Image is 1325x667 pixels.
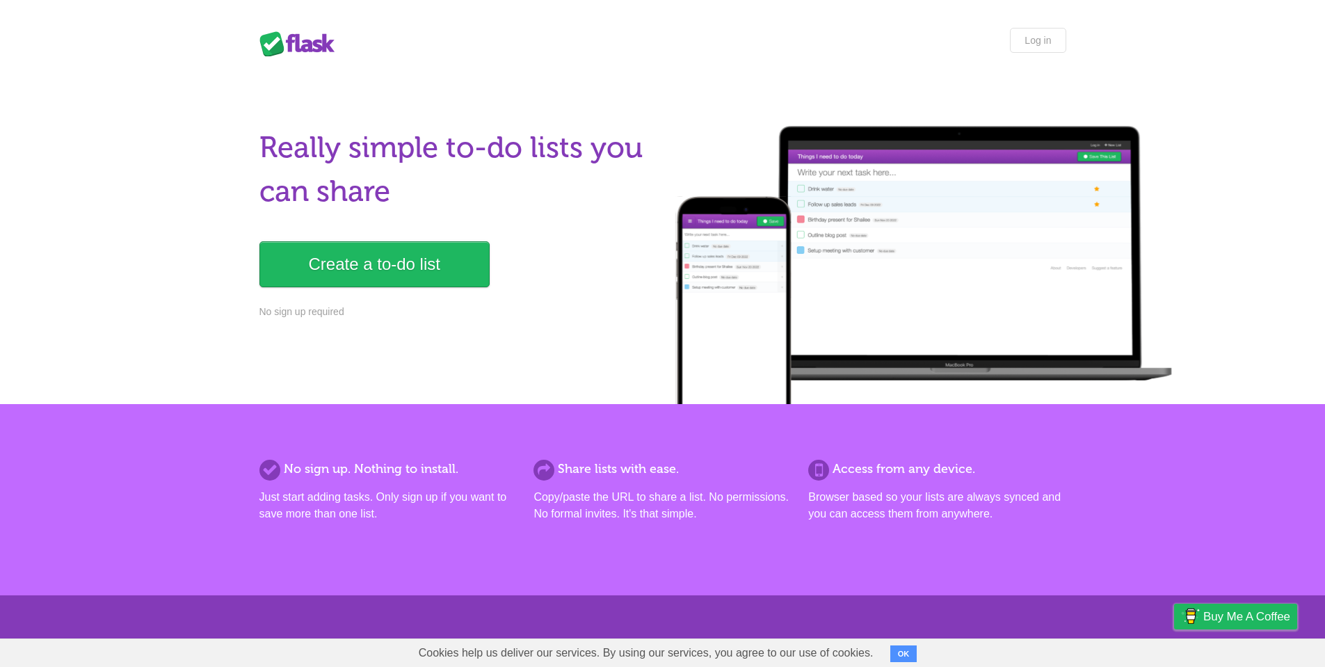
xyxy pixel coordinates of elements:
img: Buy me a coffee [1181,604,1200,628]
a: Log in [1010,28,1066,53]
a: Buy me a coffee [1174,604,1297,629]
h1: Really simple to-do lists you can share [259,126,655,214]
p: Just start adding tasks. Only sign up if you want to save more than one list. [259,489,517,522]
p: No sign up required [259,305,655,319]
span: Buy me a coffee [1203,604,1290,629]
h2: No sign up. Nothing to install. [259,460,517,479]
a: Create a to-do list [259,241,490,287]
h2: Share lists with ease. [533,460,791,479]
div: Flask Lists [259,31,343,56]
p: Copy/paste the URL to share a list. No permissions. No formal invites. It's that simple. [533,489,791,522]
button: OK [890,645,917,662]
p: Browser based so your lists are always synced and you can access them from anywhere. [808,489,1066,522]
h2: Access from any device. [808,460,1066,479]
span: Cookies help us deliver our services. By using our services, you agree to our use of cookies. [405,639,888,667]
